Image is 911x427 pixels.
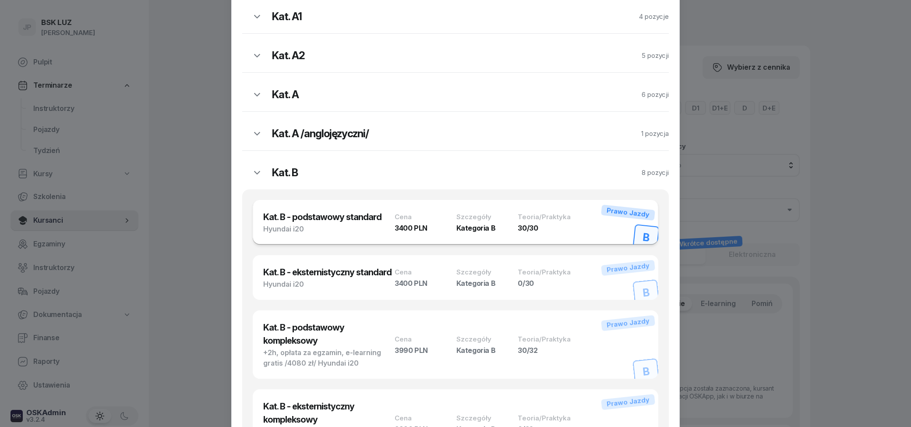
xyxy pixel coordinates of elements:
div: 3990 PLN [395,347,451,354]
h2: Kat. B [272,166,579,180]
button: Kat. B - podstawowy kompleksowy+2h, opłata za egzamin, e-learning gratis /4080 zł/ Hyundai i20Cen... [253,310,658,379]
div: B [638,362,653,381]
button: B [632,358,660,385]
div: 8 pozycji [642,167,669,178]
div: Hyundai i20 [263,279,395,289]
h3: Kat. B - eksternistyczny standard [263,266,395,279]
div: 1 pozycja [641,128,669,139]
div: B [638,283,653,302]
div: 3400 PLN [395,224,451,231]
div: 4 pozycje [639,11,669,22]
div: 5 pozycji [642,50,669,61]
button: B [632,224,660,251]
div: Kategoria B [456,280,513,287]
div: 3400 PLN [395,280,451,287]
h3: Kat. B - podstawowy standard [263,210,395,224]
div: 30/32 [518,347,574,354]
div: Prawo Jazdy [601,394,655,410]
button: Kat. B - podstawowy standardHyundai i20Cena3400 PLNSzczegółyKategoria BTeoria/Praktyka30/30BPrawo... [253,200,658,245]
div: Prawo Jazdy [601,260,655,276]
div: Prawo Jazdy [601,315,655,331]
div: 6 pozycji [642,89,669,100]
h3: Kat. B - eksternistyczny kompleksowy [263,400,395,426]
h2: Kat. A1 [272,10,576,24]
h2: Kat. A /anglojęzyczni/ [272,127,579,141]
div: Hyundai i20 [263,224,395,234]
h2: Kat. A2 [272,49,579,63]
div: +2h, opłata za egzamin, e-learning gratis /4080 zł/ Hyundai i20 [263,347,395,368]
div: Kategoria B [456,347,513,354]
div: Prawo Jazdy [601,205,655,221]
h3: Kat. B - podstawowy kompleksowy [263,321,395,347]
div: B [638,228,653,247]
button: Kat. B - eksternistyczny standardHyundai i20Cena3400 PLNSzczegółyKategoria BTeoria/Praktyka0/30BP... [253,255,658,300]
div: Kategoria B [456,224,513,231]
button: B [632,279,660,306]
div: 30/30 [518,224,574,231]
div: 0/30 [518,280,574,287]
h2: Kat. A [272,88,579,102]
